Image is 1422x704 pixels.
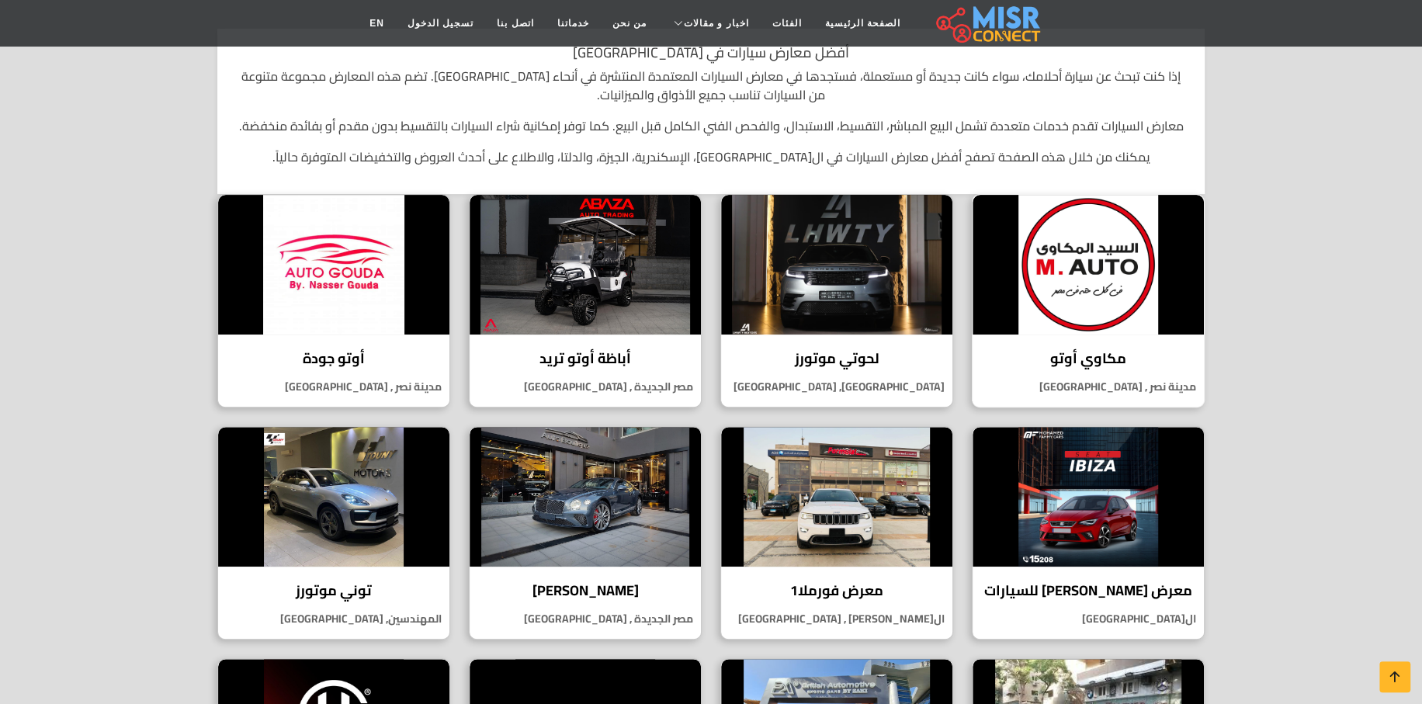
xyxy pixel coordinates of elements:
p: المهندسين, [GEOGRAPHIC_DATA] [218,611,449,627]
a: توني موتورز توني موتورز المهندسين, [GEOGRAPHIC_DATA] [208,426,460,640]
img: main.misr_connect [936,4,1040,43]
p: إذا كنت تبحث عن سيارة أحلامك، سواء كانت جديدة أو مستعملة، فستجدها في معارض السيارات المعتمدة المن... [233,67,1189,104]
h4: [PERSON_NAME] [481,582,689,599]
p: مصر الجديدة , [GEOGRAPHIC_DATA] [470,611,701,627]
h4: أباظة أوتو تريد [481,350,689,367]
img: لحوتي موتورز [721,195,952,335]
a: لحوتي موتورز لحوتي موتورز [GEOGRAPHIC_DATA], [GEOGRAPHIC_DATA] [711,194,962,407]
p: ال[GEOGRAPHIC_DATA] [973,611,1204,627]
h4: لحوتي موتورز [733,350,941,367]
a: تسجيل الدخول [396,9,485,38]
a: أوتو بوتيك [PERSON_NAME] مصر الجديدة , [GEOGRAPHIC_DATA] [460,426,711,640]
p: معارض السيارات تقدم خدمات متعددة تشمل البيع المباشر، التقسيط، الاستبدال، والفحص الفني الكامل قبل ... [233,116,1189,135]
a: مكاوي أوتو مكاوي أوتو مدينة نصر , [GEOGRAPHIC_DATA] [962,194,1214,407]
p: مدينة نصر , [GEOGRAPHIC_DATA] [973,379,1204,395]
p: مصر الجديدة , [GEOGRAPHIC_DATA] [470,379,701,395]
img: توني موتورز [218,427,449,567]
p: ال[PERSON_NAME] , [GEOGRAPHIC_DATA] [721,611,952,627]
h4: معرض [PERSON_NAME] للسيارات [984,582,1192,599]
a: معرض فورملا1 معرض فورملا1 ال[PERSON_NAME] , [GEOGRAPHIC_DATA] [711,426,962,640]
img: مكاوي أوتو [973,195,1204,335]
a: اتصل بنا [485,9,545,38]
p: يمكنك من خلال هذه الصفحة تصفح أفضل معارض السيارات في ال[GEOGRAPHIC_DATA]، الإسكندرية، الجيزة، وال... [233,147,1189,166]
a: خدماتنا [545,9,600,38]
img: أباظة أوتو تريد [470,195,701,335]
a: من نحن [600,9,657,38]
a: الصفحة الرئيسية [813,9,911,38]
img: معرض محمد فهمي للسيارات [973,427,1204,567]
img: معرض فورملا1 [721,427,952,567]
img: أوتو بوتيك [470,427,701,567]
a: أباظة أوتو تريد أباظة أوتو تريد مصر الجديدة , [GEOGRAPHIC_DATA] [460,194,711,407]
span: اخبار و مقالات [684,16,749,30]
a: اخبار و مقالات [658,9,761,38]
a: الفئات [760,9,813,38]
a: أوتو جودة أوتو جودة مدينة نصر , [GEOGRAPHIC_DATA] [208,194,460,407]
p: مدينة نصر , [GEOGRAPHIC_DATA] [218,379,449,395]
h4: معرض فورملا1 [733,582,941,599]
h4: مكاوي أوتو [984,350,1192,367]
h4: أوتو جودة [230,350,438,367]
h4: توني موتورز [230,582,438,599]
p: [GEOGRAPHIC_DATA], [GEOGRAPHIC_DATA] [721,379,952,395]
h1: أفضل معارض سيارات في [GEOGRAPHIC_DATA] [233,44,1189,61]
a: معرض محمد فهمي للسيارات معرض [PERSON_NAME] للسيارات ال[GEOGRAPHIC_DATA] [962,426,1214,640]
a: EN [358,9,396,38]
img: أوتو جودة [218,195,449,335]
